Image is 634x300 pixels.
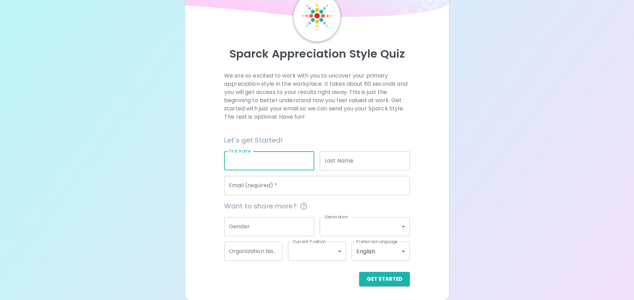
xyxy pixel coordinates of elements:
[224,201,410,212] span: Want to share more?
[224,135,410,146] h6: Let's get Started!
[224,72,410,121] p: We are so excited to work with you to uncover your primary appreciation style in the workplace. I...
[300,202,308,210] svg: This information is completely confidential and only used for aggregated appreciation studies at ...
[359,272,410,286] button: Get Started
[356,239,398,244] label: Preferred Language
[293,239,326,244] label: Current Position
[325,214,348,220] label: Generation
[193,47,441,61] p: Sparck Appreciation Style Quiz
[229,148,251,154] label: First Name
[302,1,332,31] img: Sparck Logo
[352,242,410,261] div: English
